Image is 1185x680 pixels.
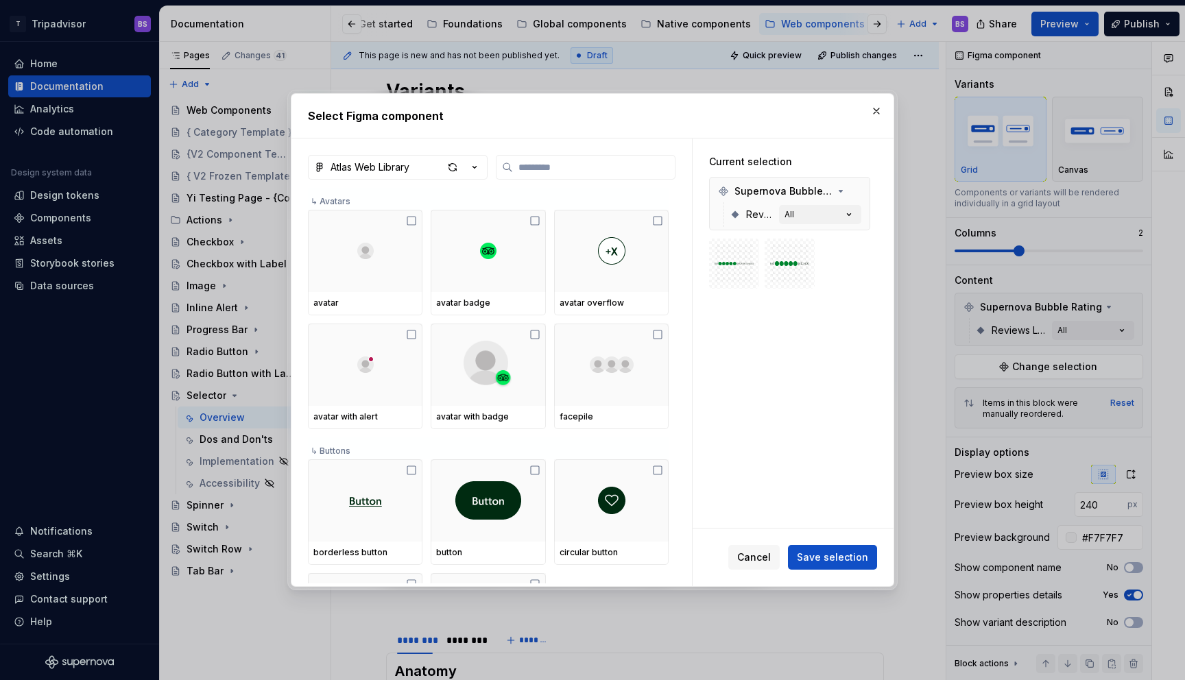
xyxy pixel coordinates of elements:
div: borderless button [313,547,417,558]
span: Supernova Bubble Rating [734,184,834,198]
div: ↳ Avatars [308,188,669,210]
div: avatar overflow [560,297,663,308]
div: avatar with badge [436,411,540,422]
button: Atlas Web Library [308,155,488,180]
span: Save selection [797,550,868,564]
button: All [779,205,861,224]
div: avatar with alert [313,411,417,422]
div: circular button [560,547,663,558]
button: Save selection [788,545,877,570]
div: button [436,547,540,558]
h2: Select Figma component [308,108,877,124]
div: Supernova Bubble Rating [713,180,867,202]
div: All [785,209,794,220]
div: Current selection [709,155,870,169]
span: Reviews Link [746,208,774,221]
span: Cancel [737,550,771,564]
div: facepile [560,411,663,422]
div: avatar [313,297,417,308]
button: Cancel [728,545,780,570]
div: ↳ Buttons [308,437,669,459]
div: avatar badge [436,297,540,308]
div: Atlas Web Library [331,160,409,174]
